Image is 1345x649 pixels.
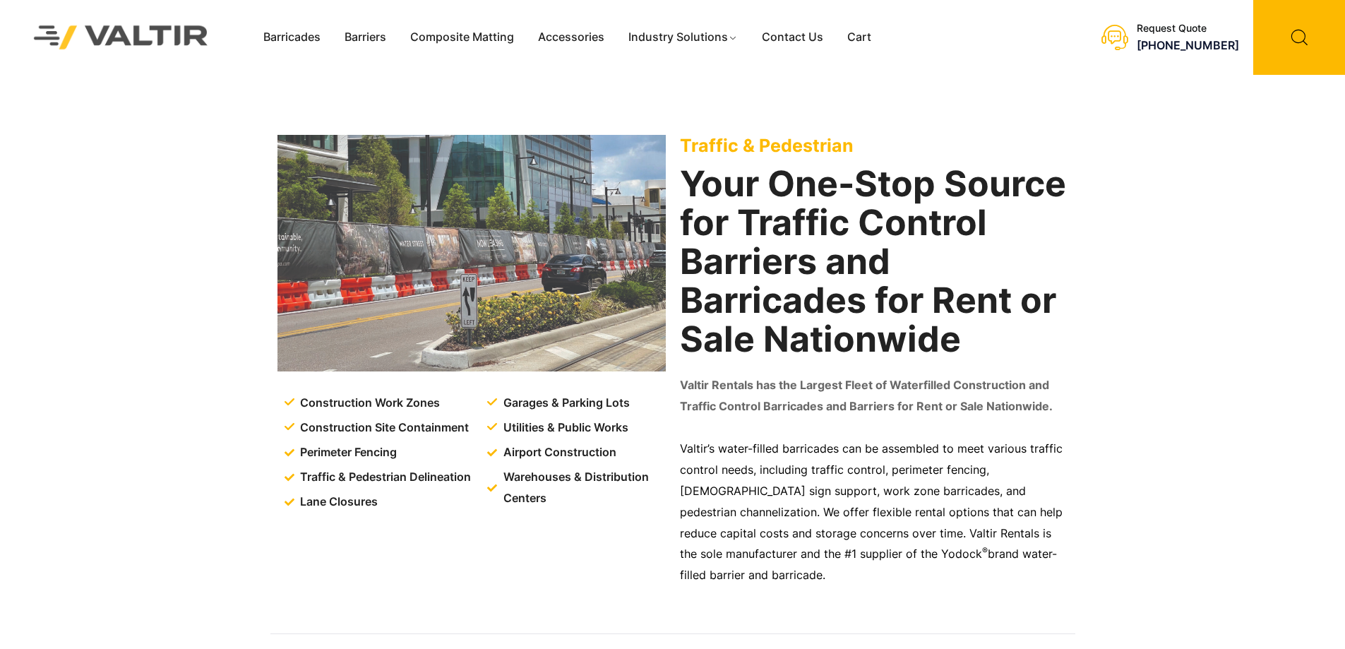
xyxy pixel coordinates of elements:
span: Airport Construction [500,442,616,463]
img: Valtir Rentals [16,7,227,67]
span: Perimeter Fencing [297,442,397,463]
div: Request Quote [1137,23,1239,35]
span: Utilities & Public Works [500,417,628,439]
p: Traffic & Pedestrian [680,135,1068,156]
span: Lane Closures [297,492,378,513]
span: Traffic & Pedestrian Delineation [297,467,471,488]
a: Accessories [526,27,616,48]
a: Contact Us [750,27,835,48]
span: Construction Work Zones [297,393,440,414]
span: Warehouses & Distribution Centers [500,467,669,509]
a: Cart [835,27,883,48]
a: Barriers [333,27,398,48]
p: Valtir Rentals has the Largest Fleet of Waterfilled Construction and Traffic Control Barricades a... [680,375,1068,417]
p: Valtir’s water-filled barricades can be assembled to meet various traffic control needs, includin... [680,439,1068,586]
a: Composite Matting [398,27,526,48]
a: [PHONE_NUMBER] [1137,38,1239,52]
h2: Your One-Stop Source for Traffic Control Barriers and Barricades for Rent or Sale Nationwide [680,165,1068,359]
a: Barricades [251,27,333,48]
a: Industry Solutions [616,27,750,48]
span: Construction Site Containment [297,417,469,439]
span: Garages & Parking Lots [500,393,630,414]
sup: ® [982,545,988,556]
